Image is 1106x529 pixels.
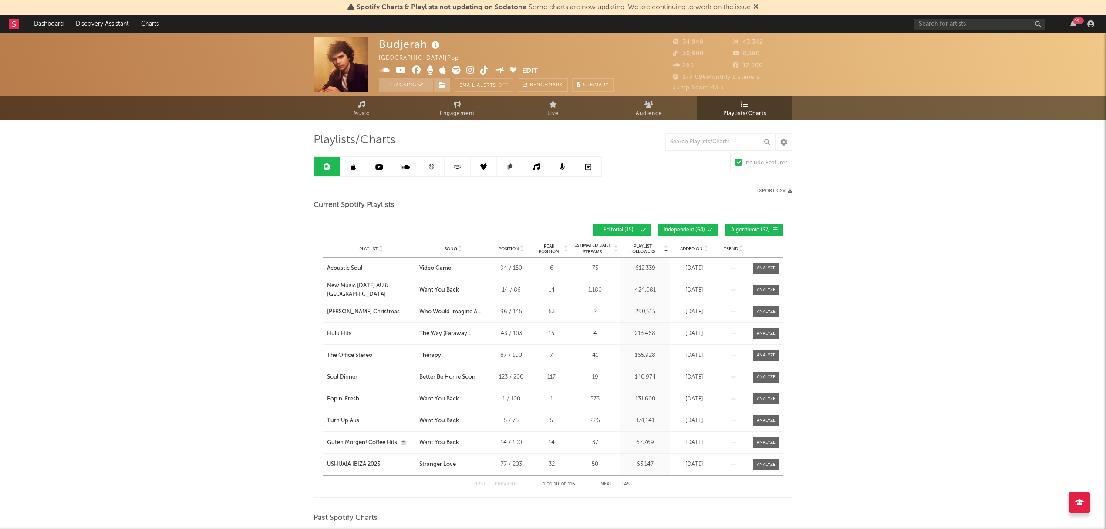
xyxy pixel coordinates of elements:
input: Search Playlists/Charts [665,133,774,151]
span: Dismiss [753,4,759,11]
span: Editorial ( 15 ) [598,227,638,233]
div: 5 [535,417,568,425]
div: 87 / 100 [492,351,531,360]
button: First [473,482,486,487]
div: [DATE] [672,460,716,469]
span: to [547,482,552,486]
div: [DATE] [672,286,716,295]
div: Pop n' Fresh [327,395,359,404]
button: Independent(64) [658,224,718,236]
div: [DATE] [672,351,716,360]
span: 43,342 [733,39,763,45]
div: 43 / 103 [492,329,531,338]
div: 99 + [1073,17,1084,24]
span: of [561,482,566,486]
a: Dashboard [28,15,70,33]
span: Estimated Daily Streams [572,242,613,255]
div: 5 / 75 [492,417,531,425]
a: Playlists/Charts [697,96,792,120]
div: [DATE] [672,438,716,447]
span: 179,096 Monthly Listeners [673,75,760,80]
div: Guten Morgen! Coffee Hits! ☕ [327,438,407,447]
a: USHUAÏA IBIZA 2025 [327,460,415,469]
div: 117 [535,373,568,382]
span: Live [547,109,559,119]
div: 290,515 [622,308,668,316]
div: [DATE] [672,395,716,404]
a: Hulu Hits [327,329,415,338]
a: Discovery Assistant [70,15,135,33]
button: Export CSV [756,188,792,193]
div: Want You Back [419,395,459,404]
span: Playlists/Charts [314,135,395,146]
span: Summary [583,83,609,88]
div: 41 [572,351,618,360]
button: Summary [572,78,614,92]
span: Music [354,109,370,119]
span: Added On [680,246,703,251]
div: [DATE] [672,417,716,425]
div: USHUAÏA IBIZA 2025 [327,460,380,469]
div: Budjerah [379,37,442,51]
span: Peak Position [535,244,563,254]
div: 63,147 [622,460,668,469]
div: 14 / 100 [492,438,531,447]
div: 612,339 [622,264,668,273]
div: Turn Up Aus [327,417,359,425]
a: Turn Up Aus [327,417,415,425]
a: Acoustic Soul [327,264,415,273]
a: New Music [DATE] AU & [GEOGRAPHIC_DATA] [327,281,415,298]
div: 19 [572,373,618,382]
span: Playlist [359,246,378,251]
div: 6 [535,264,568,273]
div: Video Game [419,264,451,273]
span: Independent ( 64 ) [664,227,705,233]
span: 8,380 [733,51,760,57]
button: Tracking [379,78,433,92]
div: 53 [535,308,568,316]
div: 213,468 [622,329,668,338]
span: 260 [673,63,694,68]
div: Stranger Love [419,460,456,469]
div: 67,769 [622,438,668,447]
div: [DATE] [672,329,716,338]
div: 4 [572,329,618,338]
div: 573 [572,395,618,404]
a: Engagement [409,96,505,120]
div: The Office Stereo [327,351,372,360]
div: Better Be Home Soon [419,373,475,382]
div: Therapy [419,351,441,360]
span: Playlists/Charts [723,109,766,119]
div: Hulu Hits [327,329,351,338]
div: [DATE] [672,373,716,382]
div: 50 [572,460,618,469]
span: Playlist Followers [622,244,663,254]
a: Live [505,96,601,120]
a: [PERSON_NAME] Christmas [327,308,415,316]
div: [DATE] [672,308,716,316]
button: Previous [495,482,518,487]
div: 424,081 [622,286,668,295]
div: 165,928 [622,351,668,360]
a: Guten Morgen! Coffee Hits! ☕ [327,438,415,447]
span: Song [445,246,457,251]
div: 1 / 100 [492,395,531,404]
button: 99+ [1070,20,1076,27]
div: 37 [572,438,618,447]
span: 30,900 [673,51,704,57]
span: Engagement [440,109,475,119]
div: Acoustic Soul [327,264,362,273]
div: Want You Back [419,286,459,295]
div: 77 / 203 [492,460,531,469]
div: [DATE] [672,264,716,273]
div: Want You Back [419,438,459,447]
button: Editorial(15) [593,224,651,236]
span: Trend [724,246,738,251]
button: Edit [522,66,538,77]
span: 12,000 [733,63,763,68]
a: Audience [601,96,697,120]
div: 1 10 116 [535,479,583,490]
span: Spotify Charts & Playlists not updating on Sodatone [357,4,526,11]
a: Charts [135,15,165,33]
